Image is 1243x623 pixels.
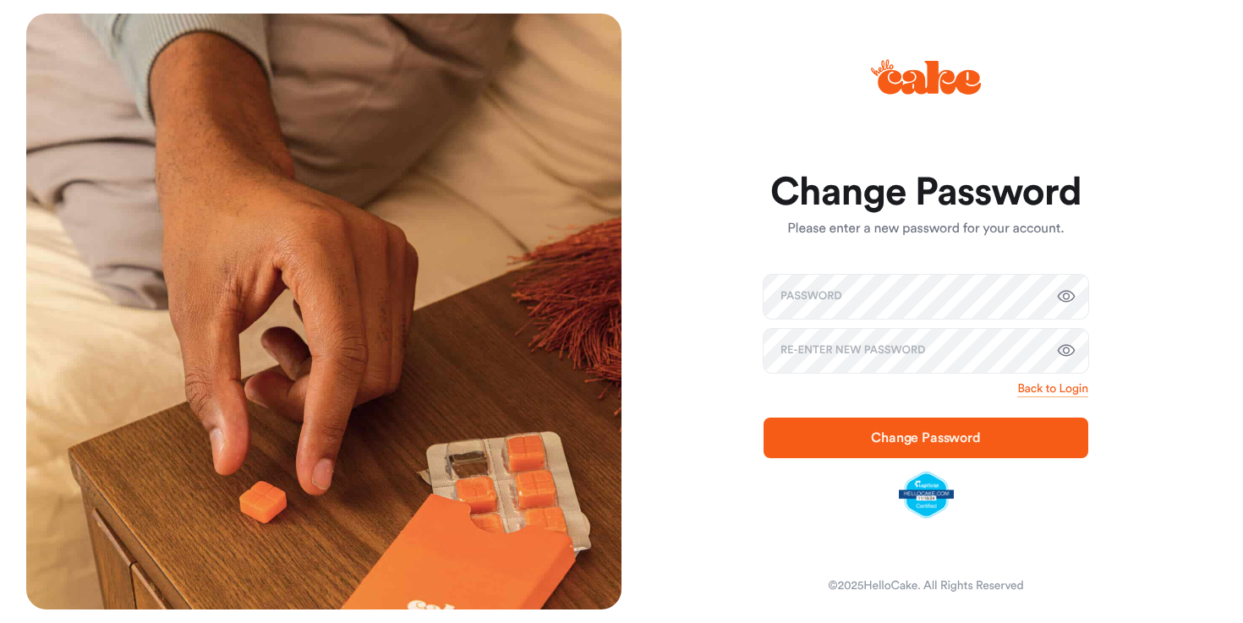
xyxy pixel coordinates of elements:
h1: Change Password [764,172,1088,213]
button: Change Password [764,418,1088,458]
div: © 2025 HelloCake. All Rights Reserved [828,577,1023,594]
a: Back to Login [1017,380,1088,397]
img: legit-script-certified.png [899,472,954,519]
p: Please enter a new password for your account. [764,219,1088,239]
span: Change Password [871,431,981,445]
